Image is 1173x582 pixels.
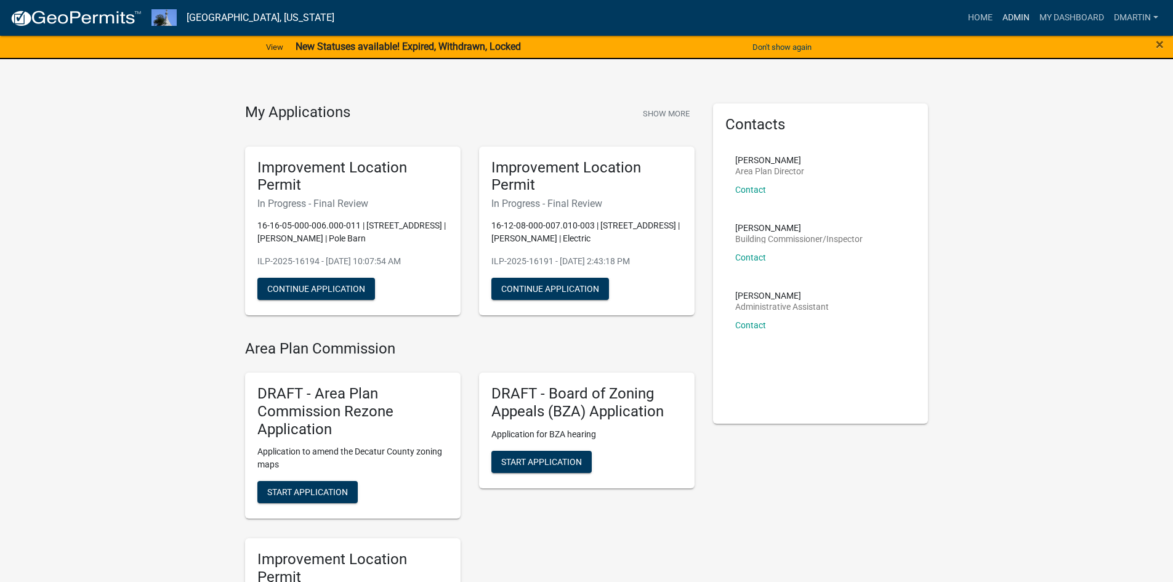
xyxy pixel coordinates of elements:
p: Application to amend the Decatur County zoning maps [257,445,448,471]
p: [PERSON_NAME] [735,156,804,164]
p: ILP-2025-16194 - [DATE] 10:07:54 AM [257,255,448,268]
p: 16-12-08-000-007.010-003 | [STREET_ADDRESS] | [PERSON_NAME] | Electric [491,219,682,245]
h4: My Applications [245,103,350,122]
p: Administrative Assistant [735,302,829,311]
a: Admin [998,6,1034,30]
h5: Improvement Location Permit [491,159,682,195]
p: Building Commissioner/Inspector [735,235,863,243]
h5: DRAFT - Area Plan Commission Rezone Application [257,385,448,438]
p: [PERSON_NAME] [735,291,829,300]
p: ILP-2025-16191 - [DATE] 2:43:18 PM [491,255,682,268]
button: Close [1156,37,1164,52]
button: Continue Application [491,278,609,300]
a: Home [963,6,998,30]
img: Decatur County, Indiana [151,9,177,26]
a: View [261,37,288,57]
a: [GEOGRAPHIC_DATA], [US_STATE] [187,7,334,28]
p: Application for BZA hearing [491,428,682,441]
a: Contact [735,320,766,330]
strong: New Statuses available! Expired, Withdrawn, Locked [296,41,521,52]
h4: Area Plan Commission [245,340,695,358]
h5: Improvement Location Permit [257,159,448,195]
h6: In Progress - Final Review [491,198,682,209]
button: Don't show again [748,37,816,57]
p: [PERSON_NAME] [735,224,863,232]
h5: Contacts [725,116,916,134]
a: dmartin [1109,6,1163,30]
button: Continue Application [257,278,375,300]
span: Start Application [267,487,348,497]
span: × [1156,36,1164,53]
span: Start Application [501,456,582,466]
a: Contact [735,253,766,262]
button: Show More [638,103,695,124]
h5: DRAFT - Board of Zoning Appeals (BZA) Application [491,385,682,421]
button: Start Application [491,451,592,473]
p: 16-16-05-000-006.000-011 | [STREET_ADDRESS] | [PERSON_NAME] | Pole Barn [257,219,448,245]
button: Start Application [257,481,358,503]
p: Area Plan Director [735,167,804,176]
h6: In Progress - Final Review [257,198,448,209]
a: Contact [735,185,766,195]
a: My Dashboard [1034,6,1109,30]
